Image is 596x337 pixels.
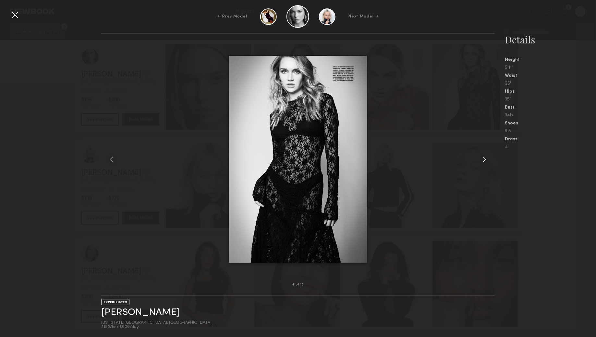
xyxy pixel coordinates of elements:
div: 9.5 [505,129,596,134]
div: Shoes [505,121,596,126]
div: ← Prev Model [217,14,247,19]
div: 35" [505,97,596,102]
div: 34b [505,113,596,118]
div: 4 [505,145,596,149]
div: Next Model → [348,14,379,19]
div: Details [505,33,596,46]
div: $125/hr • $900/day [101,325,212,329]
a: [PERSON_NAME] [101,308,179,318]
div: Bust [505,105,596,110]
div: Dress [505,137,596,142]
div: 5'11" [505,65,596,70]
div: 4 of 15 [292,283,304,286]
div: 25" [505,81,596,86]
div: Hips [505,89,596,94]
div: [US_STATE][GEOGRAPHIC_DATA], [GEOGRAPHIC_DATA] [101,321,212,325]
div: EXPERIENCED [101,299,129,305]
div: Waist [505,74,596,78]
div: Height [505,58,596,62]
